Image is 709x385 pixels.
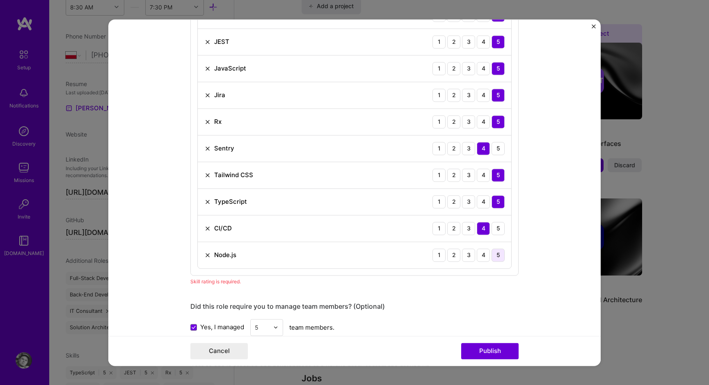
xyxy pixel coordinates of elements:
[592,24,596,33] button: Close
[447,195,460,208] div: 2
[204,198,211,205] img: Remove
[214,91,225,99] div: Jira
[432,62,446,75] div: 1
[190,302,519,311] div: Did this role require you to manage team members? (Optional)
[492,169,505,182] div: 5
[461,343,519,359] button: Publish
[477,35,490,48] div: 4
[462,195,475,208] div: 3
[190,343,248,359] button: Cancel
[477,142,490,155] div: 4
[214,117,222,126] div: Rx
[462,35,475,48] div: 3
[477,62,490,75] div: 4
[447,115,460,128] div: 2
[204,92,211,98] img: Remove
[432,169,446,182] div: 1
[462,62,475,75] div: 3
[462,142,475,155] div: 3
[432,195,446,208] div: 1
[214,37,229,46] div: JEST
[492,35,505,48] div: 5
[477,169,490,182] div: 4
[204,65,211,72] img: Remove
[190,319,519,336] div: team members.
[447,62,460,75] div: 2
[447,169,460,182] div: 2
[432,35,446,48] div: 1
[432,222,446,235] div: 1
[214,64,246,73] div: JavaScript
[477,89,490,102] div: 4
[447,248,460,262] div: 2
[447,222,460,235] div: 2
[447,89,460,102] div: 2
[204,145,211,152] img: Remove
[462,115,475,128] div: 3
[432,89,446,102] div: 1
[214,224,232,232] div: CI/CD
[432,115,446,128] div: 1
[447,142,460,155] div: 2
[204,225,211,232] img: Remove
[204,39,211,45] img: Remove
[447,35,460,48] div: 2
[462,89,475,102] div: 3
[273,325,278,330] img: drop icon
[492,89,505,102] div: 5
[492,62,505,75] div: 5
[492,248,505,262] div: 5
[462,222,475,235] div: 3
[214,251,236,259] div: Node.js
[204,252,211,258] img: Remove
[204,118,211,125] img: Remove
[214,144,234,153] div: Sentry
[204,172,211,178] img: Remove
[462,169,475,182] div: 3
[492,115,505,128] div: 5
[477,195,490,208] div: 4
[432,142,446,155] div: 1
[190,277,519,286] div: Skill rating is required.
[477,222,490,235] div: 4
[492,222,505,235] div: 5
[492,195,505,208] div: 5
[200,323,244,332] span: Yes, I managed
[477,248,490,262] div: 4
[432,248,446,262] div: 1
[462,248,475,262] div: 3
[477,115,490,128] div: 4
[492,142,505,155] div: 5
[214,171,253,179] div: Tailwind CSS
[214,197,247,206] div: TypeScript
